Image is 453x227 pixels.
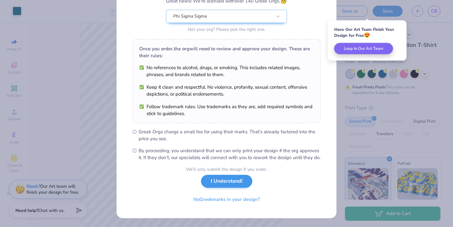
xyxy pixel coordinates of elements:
li: Keep it clean and respectful. No violence, profanity, sexual content, offensive depictions, or po... [139,84,314,97]
div: Once you order, the org will need to review and approve your design. These are their rules: [139,45,314,59]
button: I Understand! [201,175,252,188]
li: No references to alcohol, drugs, or smoking. This includes related images, phrases, and brands re... [139,64,314,78]
button: Loop In Our Art Team [334,43,393,54]
div: Not your org? Please pick the right one. [166,26,287,33]
span: 😍 [364,32,370,39]
span: Greek Orgs charge a small fee for using their marks. That’s already factored into the price you see. [139,128,321,142]
button: NoGreekmarks in your design? [188,193,265,206]
span: By proceeding, you understand that we can only print your design if the org approves it. If they ... [139,147,321,161]
li: Follow trademark rules. Use trademarks as they are, add required symbols and stick to guidelines. [139,103,314,117]
div: Have Our Art Team Finish Your Design for Free [334,27,400,38]
div: We’ll only submit the design if you order. [186,166,267,173]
